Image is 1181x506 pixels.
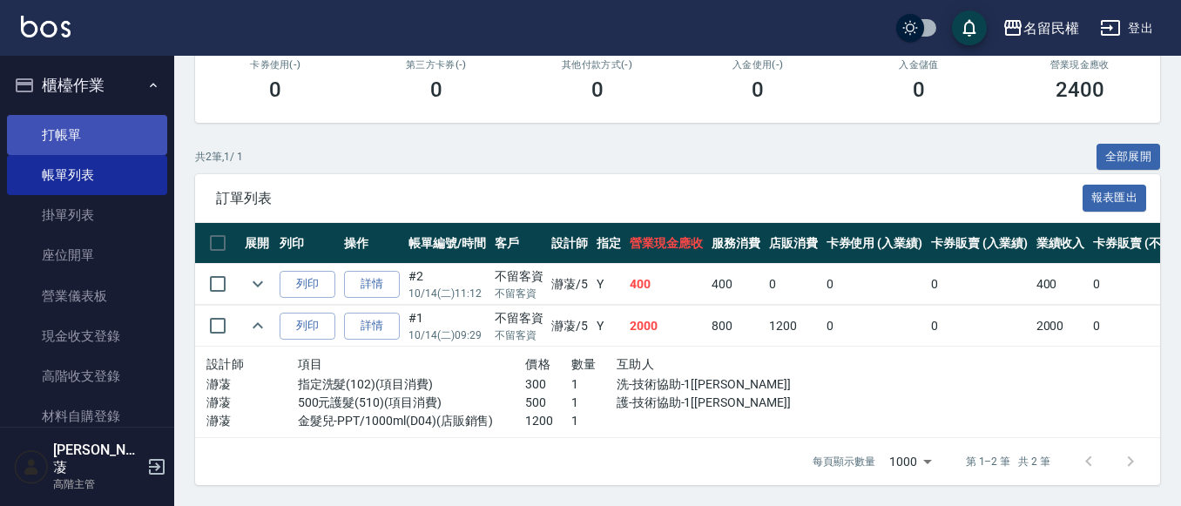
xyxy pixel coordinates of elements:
span: 互助人 [617,357,654,371]
td: Y [592,306,625,347]
th: 設計師 [547,223,592,264]
th: 卡券販賣 (入業績) [927,223,1032,264]
td: 0 [927,264,1032,305]
p: 500元護髮(510)(項目消費) [298,394,526,412]
a: 帳單列表 [7,155,167,195]
p: 洗-技術協助-1[[PERSON_NAME]] [617,375,753,394]
th: 服務消費 [707,223,765,264]
td: 0 [927,306,1032,347]
p: 金髮兒-PPT/1000ml(D04)(店販銷售) [298,412,526,430]
h5: [PERSON_NAME]蓤 [53,442,142,476]
button: save [952,10,987,45]
td: 2000 [625,306,707,347]
p: 瀞蓤 [206,375,298,394]
td: 瀞蓤 /5 [547,306,592,347]
th: 展開 [240,223,275,264]
h2: 營業現金應收 [1020,59,1139,71]
div: 名留民權 [1023,17,1079,39]
h3: 0 [430,78,442,102]
img: Logo [21,16,71,37]
p: 高階主管 [53,476,142,492]
h3: 0 [591,78,604,102]
a: 座位開單 [7,235,167,275]
span: 數量 [571,357,597,371]
p: 10/14 (二) 09:29 [408,327,486,343]
td: Y [592,264,625,305]
td: 1200 [765,306,822,347]
div: 不留客資 [495,309,543,327]
td: 0 [822,306,928,347]
td: #2 [404,264,490,305]
h3: 0 [913,78,925,102]
a: 高階收支登錄 [7,356,167,396]
button: 名留民權 [995,10,1086,46]
button: expand row [245,313,271,339]
td: 400 [1032,264,1090,305]
p: 共 2 筆, 1 / 1 [195,149,243,165]
p: 瀞蓤 [206,412,298,430]
button: 登出 [1093,12,1160,44]
p: 1200 [525,412,570,430]
td: 400 [625,264,707,305]
a: 材料自購登錄 [7,396,167,436]
span: 設計師 [206,357,244,371]
button: expand row [245,271,271,297]
p: 瀞蓤 [206,394,298,412]
th: 操作 [340,223,404,264]
h3: 2400 [1056,78,1104,102]
button: 報表匯出 [1083,185,1147,212]
td: 0 [822,264,928,305]
a: 打帳單 [7,115,167,155]
td: #1 [404,306,490,347]
p: 每頁顯示數量 [813,454,875,469]
th: 卡券使用 (入業績) [822,223,928,264]
p: 指定洗髮(102)(項目消費) [298,375,526,394]
p: 護-技術協助-1[[PERSON_NAME]] [617,394,753,412]
img: Person [14,449,49,484]
a: 報表匯出 [1083,189,1147,206]
h3: 0 [752,78,764,102]
p: 第 1–2 筆 共 2 筆 [966,454,1050,469]
a: 營業儀表板 [7,276,167,316]
button: 列印 [280,271,335,298]
h2: 其他付款方式(-) [537,59,657,71]
td: 800 [707,306,765,347]
th: 店販消費 [765,223,822,264]
p: 300 [525,375,570,394]
h2: 入金儲值 [860,59,979,71]
a: 掛單列表 [7,195,167,235]
th: 營業現金應收 [625,223,707,264]
h3: 0 [269,78,281,102]
p: 不留客資 [495,327,543,343]
span: 訂單列表 [216,190,1083,207]
p: 1 [571,412,617,430]
th: 列印 [275,223,340,264]
td: 2000 [1032,306,1090,347]
p: 10/14 (二) 11:12 [408,286,486,301]
th: 業績收入 [1032,223,1090,264]
h2: 入金使用(-) [698,59,818,71]
h2: 第三方卡券(-) [377,59,496,71]
button: 全部展開 [1097,144,1161,171]
a: 現金收支登錄 [7,316,167,356]
td: 瀞蓤 /5 [547,264,592,305]
p: 不留客資 [495,286,543,301]
span: 價格 [525,357,550,371]
th: 帳單編號/時間 [404,223,490,264]
div: 1000 [882,438,938,485]
a: 詳情 [344,313,400,340]
th: 客戶 [490,223,548,264]
td: 400 [707,264,765,305]
p: 500 [525,394,570,412]
td: 0 [765,264,822,305]
p: 1 [571,375,617,394]
a: 詳情 [344,271,400,298]
div: 不留客資 [495,267,543,286]
p: 1 [571,394,617,412]
button: 櫃檯作業 [7,63,167,108]
button: 列印 [280,313,335,340]
span: 項目 [298,357,323,371]
th: 指定 [592,223,625,264]
h2: 卡券使用(-) [216,59,335,71]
